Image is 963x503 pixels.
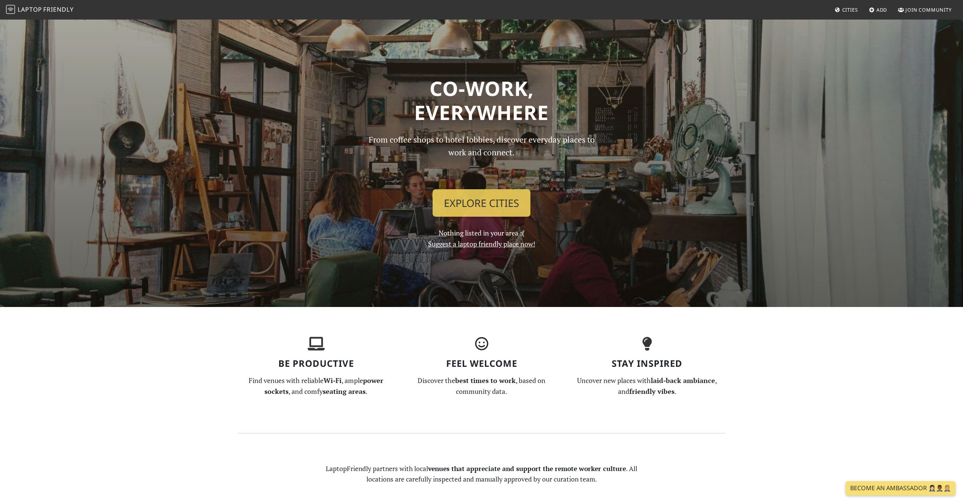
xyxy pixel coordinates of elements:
strong: friendly vibes [629,387,674,396]
a: Become an Ambassador 🤵🏻‍♀️🤵🏾‍♂️🤵🏼‍♀️ [846,481,955,495]
a: Cities [832,3,861,17]
strong: best times to work [455,376,516,385]
p: Uncover new places with , and . [569,375,725,397]
a: Join Community [895,3,955,17]
a: Suggest a laptop friendly place now! [428,239,535,248]
img: LaptopFriendly [6,5,15,14]
span: Add [876,6,887,13]
p: Find venues with reliable , ample , and comfy . [238,375,394,397]
span: Join Community [905,6,952,13]
h3: Feel Welcome [403,358,560,369]
h3: Stay Inspired [569,358,725,369]
a: Explore Cities [433,189,530,217]
span: Cities [842,6,858,13]
p: From coffee shops to hotel lobbies, discover everyday places to work and connect. [362,133,601,183]
p: Discover the , based on community data. [403,375,560,397]
a: Add [866,3,890,17]
h3: Be Productive [238,358,394,369]
span: Friendly [43,5,73,14]
p: LaptopFriendly partners with local . All locations are carefully inspected and manually approved ... [320,463,643,485]
strong: laid-back ambiance [651,376,715,385]
strong: Wi-Fi [324,376,342,385]
a: LaptopFriendly LaptopFriendly [6,3,74,17]
strong: venues that appreciate and support the remote worker culture [428,464,626,473]
h1: Co-work, Everywhere [238,76,725,124]
div: Nothing listed in your area :( [357,133,606,249]
strong: seating areas [323,387,366,396]
span: Laptop [18,5,42,14]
